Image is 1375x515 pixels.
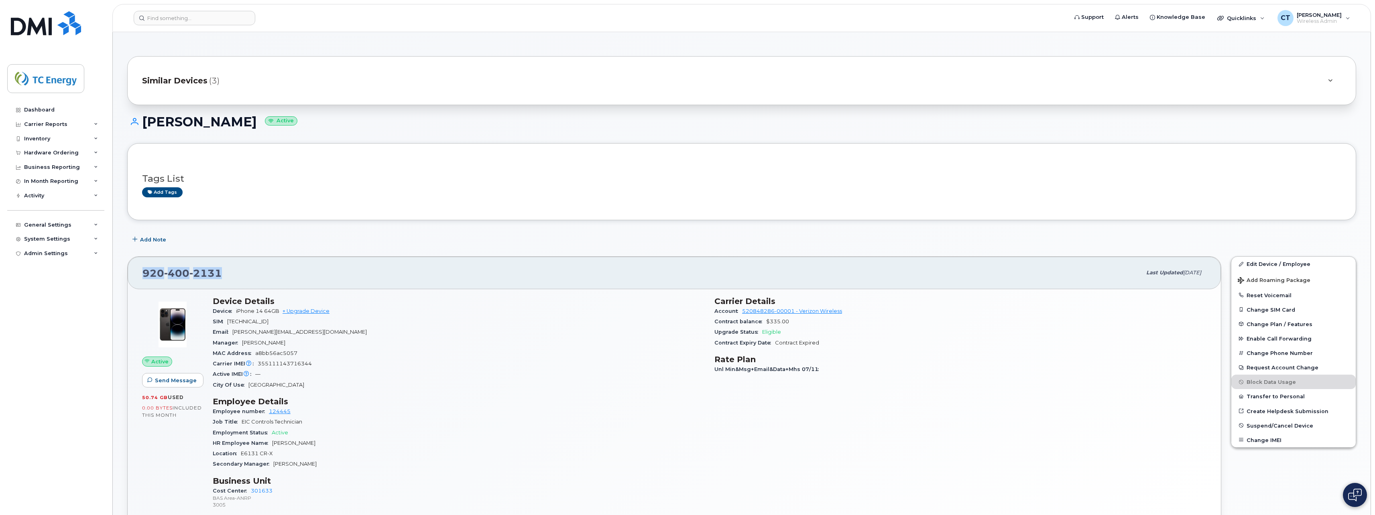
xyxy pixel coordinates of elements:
[140,236,166,243] span: Add Note
[714,340,775,346] span: Contract Expiry Date
[142,174,1341,184] h3: Tags List
[1231,272,1356,288] button: Add Roaming Package
[142,267,222,279] span: 920
[241,450,273,456] span: E6131 CR-X
[1231,418,1356,433] button: Suspend/Cancel Device
[714,318,766,324] span: Contract balance
[1231,257,1356,271] a: Edit Device / Employee
[714,329,762,335] span: Upgrade Status
[213,296,705,306] h3: Device Details
[209,75,220,87] span: (3)
[142,75,207,87] span: Similar Devices
[1231,317,1356,331] button: Change Plan / Features
[762,329,781,335] span: Eligible
[1231,331,1356,346] button: Enable Call Forwarding
[213,461,273,467] span: Secondary Manager
[142,405,202,418] span: included this month
[272,440,315,446] span: [PERSON_NAME]
[269,408,291,414] a: 124445
[255,371,260,377] span: —
[248,382,304,388] span: [GEOGRAPHIC_DATA]
[142,187,183,197] a: Add tags
[1183,270,1201,276] span: [DATE]
[164,267,189,279] span: 400
[213,397,705,406] h3: Employee Details
[232,329,367,335] span: [PERSON_NAME][EMAIL_ADDRESS][DOMAIN_NAME]
[213,430,272,436] span: Employment Status
[213,408,269,414] span: Employee number
[1231,404,1356,418] a: Create Helpdesk Submission
[1231,302,1356,317] button: Change SIM Card
[213,361,258,367] span: Carrier IMEI
[742,308,842,314] a: 520848286-00001 - Verizon Wireless
[236,308,279,314] span: iPhone 14 64GB
[127,232,173,247] button: Add Note
[142,395,168,400] span: 50.74 GB
[251,488,273,494] a: 301633
[213,371,255,377] span: Active IMEI
[1231,360,1356,375] button: Request Account Change
[168,394,184,400] span: used
[189,267,222,279] span: 2131
[242,340,285,346] span: [PERSON_NAME]
[714,296,1206,306] h3: Carrier Details
[1231,288,1356,302] button: Reset Voicemail
[1146,270,1183,276] span: Last updated
[258,361,312,367] span: 355111143716344
[273,461,317,467] span: [PERSON_NAME]
[213,440,272,446] span: HR Employee Name
[213,318,227,324] span: SIM
[714,366,823,372] span: Unl Min&Msg+Email&Data+Mhs 07/11
[142,373,203,387] button: Send Message
[283,308,330,314] a: + Upgrade Device
[213,501,705,508] p: 3005
[1231,375,1356,389] button: Block Data Usage
[127,115,1356,129] h1: [PERSON_NAME]
[142,405,173,411] span: 0.00 Bytes
[213,382,248,388] span: City Of Use
[1231,389,1356,403] button: Transfer to Personal
[148,300,197,349] img: image20231002-3703462-njx0qo.jpeg
[1348,489,1362,501] img: Open chat
[242,419,302,425] span: EIC Controls Technician
[1247,321,1312,327] span: Change Plan / Features
[255,350,297,356] span: a8bb56ac5057
[151,358,169,365] span: Active
[714,308,742,314] span: Account
[213,350,255,356] span: MAC Address
[213,329,232,335] span: Email
[213,488,251,494] span: Cost Center
[714,355,1206,364] h3: Rate Plan
[1231,433,1356,447] button: Change IMEI
[213,495,705,501] p: BAS Area-ANRP
[227,318,268,324] span: [TECHNICAL_ID]
[766,318,789,324] span: $335.00
[213,419,242,425] span: Job Title
[1247,336,1312,342] span: Enable Call Forwarding
[213,308,236,314] span: Device
[272,430,288,436] span: Active
[155,377,197,384] span: Send Message
[1247,422,1313,428] span: Suspend/Cancel Device
[213,340,242,346] span: Manager
[1238,277,1310,285] span: Add Roaming Package
[213,476,705,486] h3: Business Unit
[265,116,297,126] small: Active
[213,450,241,456] span: Location
[775,340,819,346] span: Contract Expired
[1231,346,1356,360] button: Change Phone Number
